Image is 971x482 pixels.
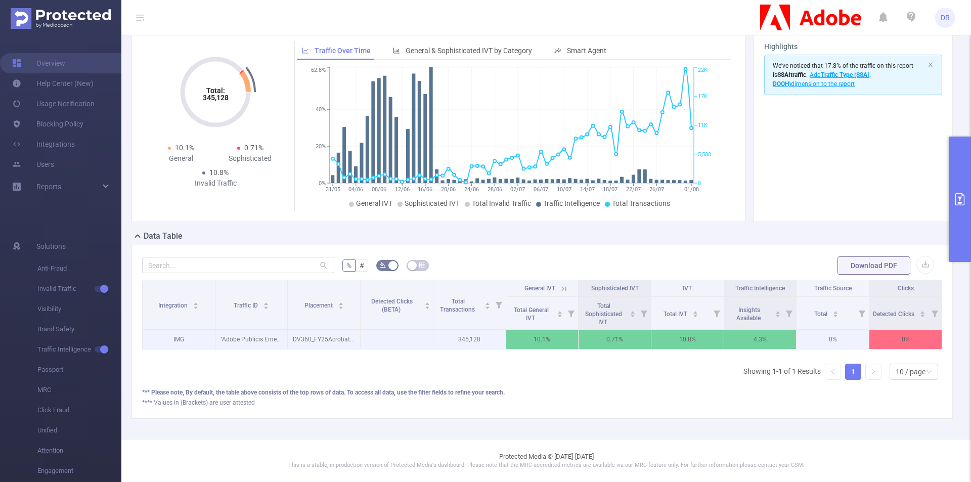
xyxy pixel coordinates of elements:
div: Sort [692,310,698,316]
span: Traffic Source [814,285,852,292]
i: icon: caret-down [263,305,269,308]
span: Total General IVT [514,306,549,322]
span: Brand Safety [37,319,121,339]
tspan: 20% [316,143,326,150]
span: Traffic Intelligence [543,199,600,207]
span: General IVT [524,285,555,292]
i: icon: caret-up [693,310,698,313]
div: Sort [263,301,269,307]
span: Engagement [37,461,121,481]
span: Unified [37,420,121,441]
span: Visibility [37,299,121,319]
span: MRC [37,380,121,400]
tspan: 08/06 [372,186,386,193]
tspan: Total: [206,86,225,95]
tspan: 62.8% [311,67,326,74]
p: 10.8% [651,330,724,349]
i: Filter menu [855,297,869,329]
div: Sort [832,310,838,316]
p: "Adobe Publicis Emea Tier 1" [27133] [215,330,288,349]
tspan: 18/07 [603,186,617,193]
i: icon: caret-down [484,305,490,308]
i: icon: table [419,262,425,268]
i: icon: caret-up [630,310,636,313]
span: % [346,261,351,270]
span: Placement [304,302,334,309]
tspan: 14/07 [580,186,595,193]
i: Filter menu [928,297,942,329]
i: icon: down [926,369,932,376]
a: Users [12,154,54,174]
i: icon: caret-up [484,301,490,304]
span: Sophisticated IVT [405,199,460,207]
i: icon: caret-down [920,313,925,316]
i: icon: caret-up [557,310,563,313]
i: icon: bar-chart [393,47,400,54]
footer: Protected Media © [DATE]-[DATE] [121,439,971,482]
div: Sophisticated [215,153,285,164]
p: 0% [797,330,869,349]
tspan: 24/06 [464,186,479,193]
tspan: 40% [316,106,326,113]
span: Sophisticated IVT [591,285,639,292]
span: Traffic Intelligence [37,339,121,360]
i: icon: caret-down [693,313,698,316]
i: Filter menu [637,297,651,329]
tspan: 16/06 [418,186,432,193]
i: icon: caret-up [920,310,925,313]
span: Total Sophisticated IVT [585,302,622,326]
img: Protected Media [11,8,111,29]
span: Traffic Intelligence [735,285,785,292]
a: Help Center (New) [12,73,94,94]
i: icon: caret-down [193,305,199,308]
span: Click Fraud [37,400,121,420]
tspan: 5,500 [698,151,711,158]
tspan: 26/07 [649,186,664,193]
span: IVT [683,285,692,292]
button: Download PDF [837,256,910,275]
a: Usage Notification [12,94,95,114]
p: 4.3% [724,330,797,349]
tspan: 22K [698,67,708,74]
i: icon: caret-down [557,313,563,316]
i: icon: caret-down [338,305,343,308]
i: Filter menu [782,297,796,329]
div: Sort [919,310,925,316]
i: icon: right [870,369,876,375]
tspan: 22/07 [626,186,641,193]
a: Overview [12,53,65,73]
span: General & Sophisticated IVT by Category [406,47,532,55]
div: Sort [424,301,430,307]
span: Total Transactions [612,199,670,207]
span: Traffic Over Time [315,47,371,55]
i: icon: caret-down [833,313,838,316]
span: Total Transactions [440,298,476,313]
a: Integrations [12,134,75,154]
i: icon: caret-up [775,310,781,313]
b: Traffic Type (SSAI, DOOH) [773,71,871,87]
tspan: 01/08 [684,186,699,193]
i: icon: line-chart [302,47,309,54]
span: 10.1% [175,144,194,152]
span: Detected Clicks (BETA) [371,298,413,313]
div: General [146,153,215,164]
div: *** Please note, By default, the table above consists of the top rows of data. To access all data... [142,388,942,397]
p: 345,128 [433,330,506,349]
i: icon: caret-down [775,313,781,316]
div: **** Values in (Brackets) are user attested [142,398,942,407]
div: Sort [338,301,344,307]
tspan: 12/06 [395,186,410,193]
tspan: 17K [698,93,708,100]
a: 1 [846,364,861,379]
p: This is a stable, in production version of Protected Media's dashboard. Please note that the MRC ... [147,461,946,470]
span: Attention [37,441,121,461]
tspan: 06/07 [534,186,548,193]
tspan: 28/06 [488,186,502,193]
i: Filter menu [492,280,506,329]
div: 10 / page [896,364,925,379]
tspan: 04/06 [348,186,363,193]
p: 0% [869,330,942,349]
tspan: 20/06 [441,186,456,193]
span: 10.8% [209,168,229,177]
b: SSAI traffic [777,71,806,78]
